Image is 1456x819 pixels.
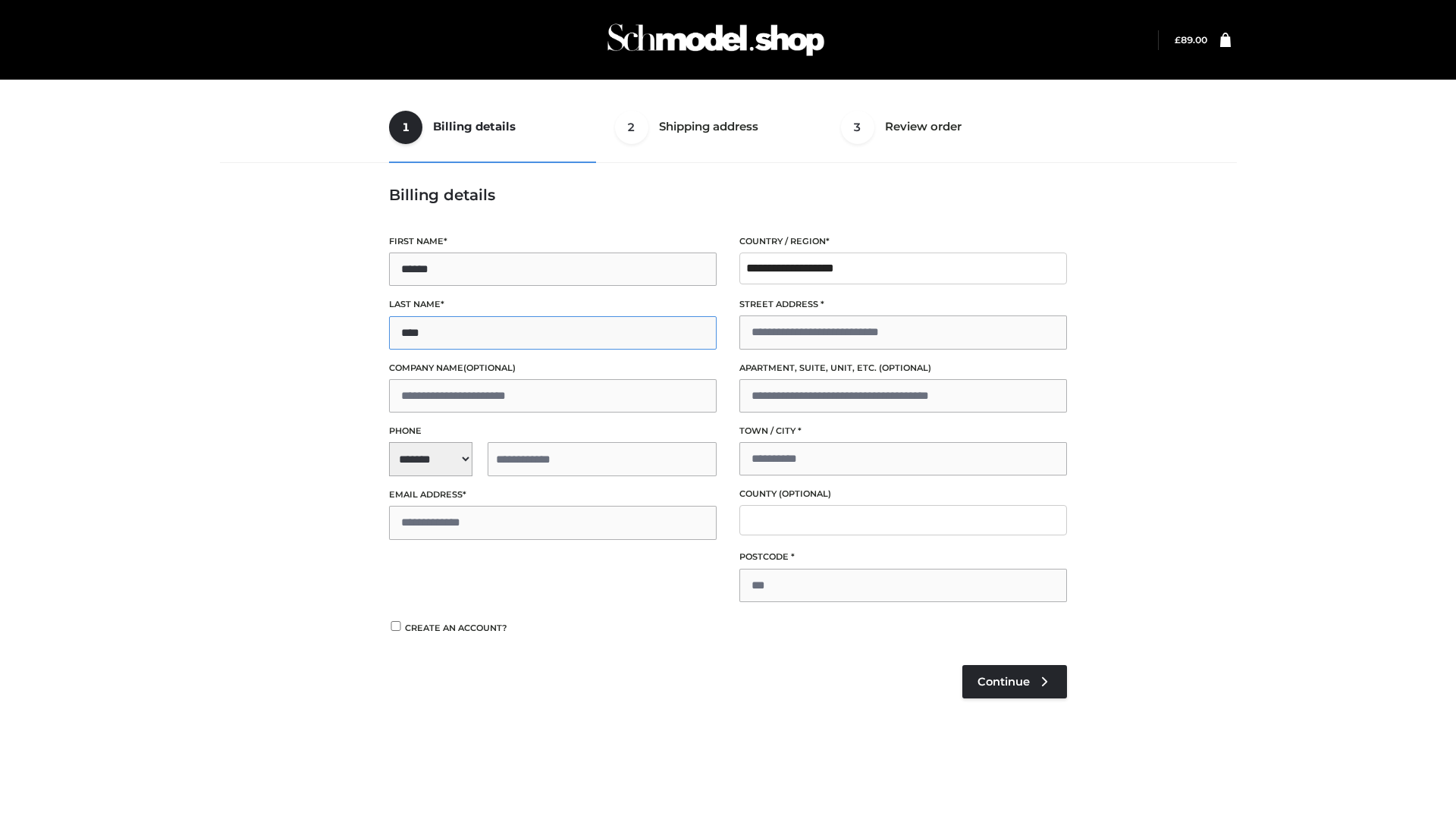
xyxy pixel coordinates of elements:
span: Continue [977,675,1030,689]
label: Email address [389,488,717,502]
label: Town / City [739,424,1067,438]
span: £ [1175,34,1181,45]
img: Schmodel Admin 964 [602,10,830,70]
label: Phone [389,424,717,438]
label: Last name [389,297,717,312]
span: (optional) [779,488,831,499]
a: £89.00 [1175,34,1207,45]
input: Create an account? [389,621,403,631]
label: Postcode [739,550,1067,564]
span: (optional) [879,362,931,373]
label: Company name [389,361,717,375]
label: Country / Region [739,234,1067,249]
label: Street address [739,297,1067,312]
span: Create an account? [405,623,507,633]
span: (optional) [463,362,516,373]
a: Continue [962,665,1067,698]
label: First name [389,234,717,249]
h3: Billing details [389,186,1067,204]
bdi: 89.00 [1175,34,1207,45]
label: County [739,487,1067,501]
label: Apartment, suite, unit, etc. [739,361,1067,375]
